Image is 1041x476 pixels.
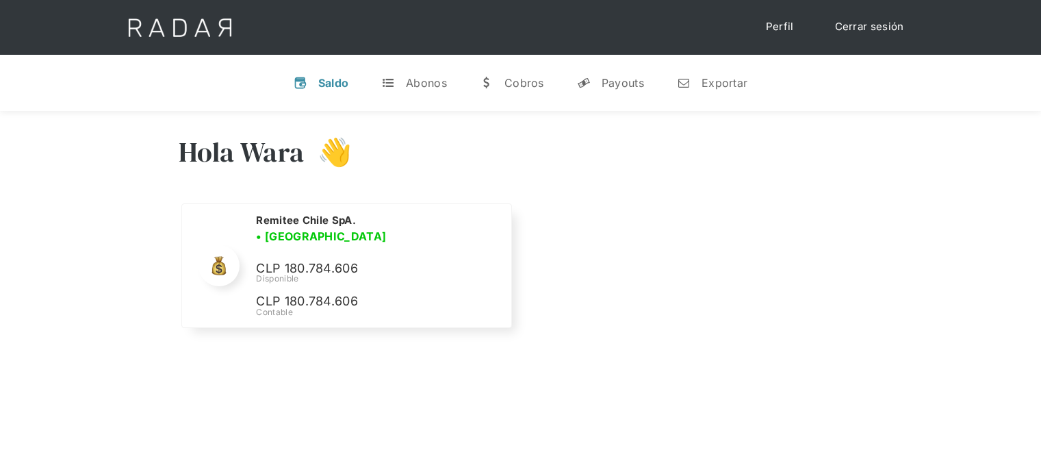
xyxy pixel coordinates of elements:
[602,76,644,90] div: Payouts
[294,76,307,90] div: v
[318,76,349,90] div: Saldo
[702,76,747,90] div: Exportar
[504,76,544,90] div: Cobros
[256,273,494,285] div: Disponible
[752,14,808,40] a: Perfil
[406,76,447,90] div: Abonos
[381,76,395,90] div: t
[256,259,461,279] p: CLP 180.784.606
[256,214,355,227] h2: Remitee Chile SpA.
[256,292,461,312] p: CLP 180.784.606
[577,76,591,90] div: y
[179,135,305,169] h3: Hola Wara
[480,76,493,90] div: w
[256,228,386,245] h3: • [GEOGRAPHIC_DATA]
[677,76,691,90] div: n
[304,135,352,169] h3: 👋
[821,14,918,40] a: Cerrar sesión
[256,306,494,318] div: Contable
